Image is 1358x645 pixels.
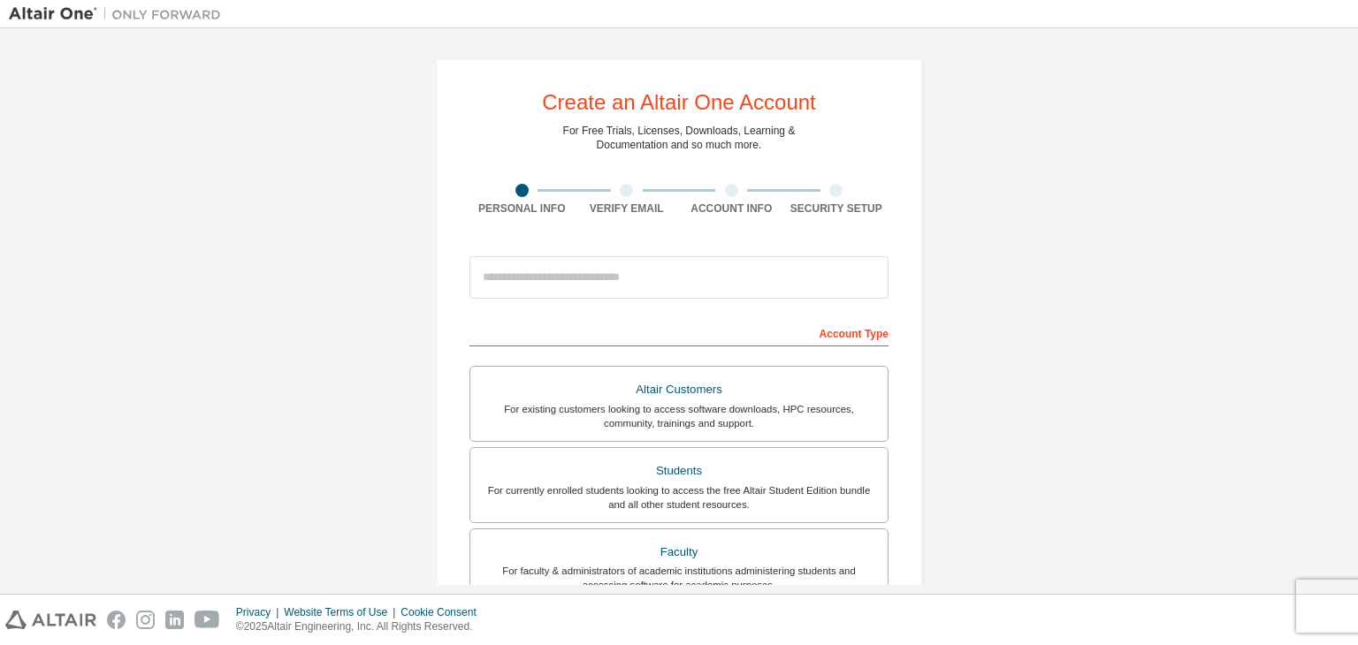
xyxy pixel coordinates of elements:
[481,459,877,483] div: Students
[575,201,680,216] div: Verify Email
[284,605,401,619] div: Website Terms of Use
[679,201,784,216] div: Account Info
[542,92,816,113] div: Create an Altair One Account
[481,564,877,592] div: For faculty & administrators of academic institutions administering students and accessing softwa...
[236,619,487,634] p: © 2025 Altair Engineering, Inc. All Rights Reserved.
[136,611,155,629] img: instagram.svg
[469,318,889,346] div: Account Type
[401,605,486,619] div: Cookie Consent
[481,483,877,512] div: For currently enrolled students looking to access the free Altair Student Edition bundle and all ...
[481,377,877,402] div: Altair Customers
[195,611,220,629] img: youtube.svg
[5,611,96,629] img: altair_logo.svg
[469,201,575,216] div: Personal Info
[481,402,877,430] div: For existing customers looking to access software downloads, HPC resources, community, trainings ...
[784,201,889,216] div: Security Setup
[165,611,184,629] img: linkedin.svg
[236,605,284,619] div: Privacy
[563,124,796,152] div: For Free Trials, Licenses, Downloads, Learning & Documentation and so much more.
[481,540,877,565] div: Faculty
[9,5,230,23] img: Altair One
[107,611,126,629] img: facebook.svg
